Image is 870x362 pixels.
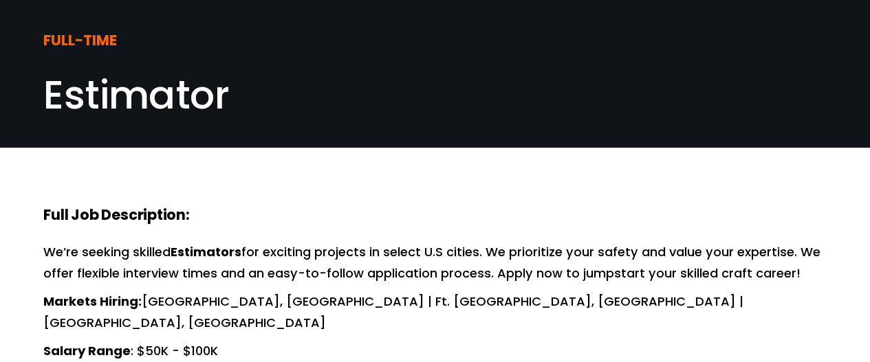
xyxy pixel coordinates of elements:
span: Estimator [43,67,229,122]
strong: FULL-TIME [43,30,117,54]
strong: Markets Hiring: [43,292,142,313]
p: [GEOGRAPHIC_DATA], [GEOGRAPHIC_DATA] | Ft. [GEOGRAPHIC_DATA], [GEOGRAPHIC_DATA] | [GEOGRAPHIC_DAT... [43,292,827,333]
strong: Full Job Description: [43,204,190,229]
p: We’re seeking skilled for exciting projects in select U.S cities. We prioritize your safety and v... [43,242,827,284]
strong: Estimators [171,242,241,264]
